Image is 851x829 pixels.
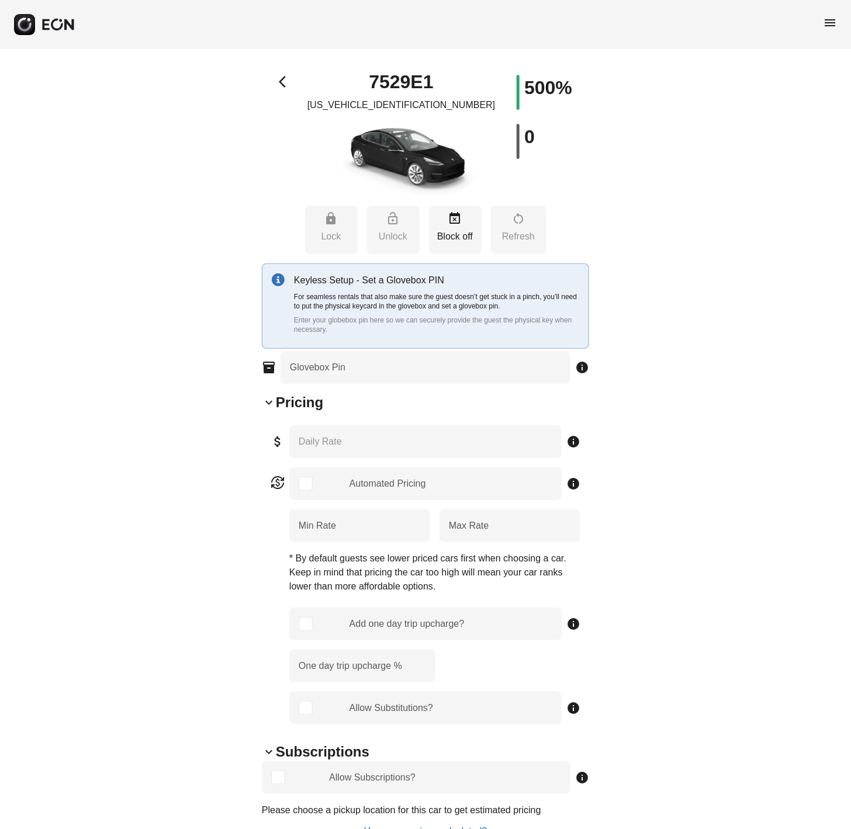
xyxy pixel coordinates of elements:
[350,617,465,631] div: Add one day trip upcharge?
[350,477,426,491] div: Automated Pricing
[448,211,462,226] span: event_busy
[435,230,476,244] p: Block off
[279,75,293,89] span: arrow_back_ios
[566,701,580,715] span: info
[524,130,535,144] h1: 0
[449,519,489,533] label: Max Rate
[307,98,496,112] p: [US_VEHICLE_IDENTIFICATION_NUMBER]
[262,360,276,374] span: inventory_2
[350,701,433,715] div: Allow Substitutions?
[271,476,285,490] span: currency_exchange
[566,435,580,449] span: info
[272,273,285,286] img: info
[566,477,580,491] span: info
[566,617,580,631] span: info
[823,16,837,30] span: menu
[320,117,483,199] img: car
[294,273,579,287] p: Keyless Setup - Set a Glovebox PIN
[299,659,402,673] label: One day trip upcharge %
[262,745,276,759] span: keyboard_arrow_down
[262,803,541,817] p: Please choose a pickup location for this car to get estimated pricing
[289,551,580,594] p: * By default guests see lower priced cars first when choosing a car. Keep in mind that pricing th...
[276,393,323,412] h2: Pricing
[575,771,589,785] span: info
[262,396,276,410] span: keyboard_arrow_down
[575,360,589,374] span: info
[276,743,369,761] h2: Subscriptions
[294,315,579,334] p: Enter your globebox pin here so we can securely provide the guest the physical key when necessary.
[524,81,572,95] h1: 500%
[290,360,345,374] label: Glovebox Pin
[299,519,336,533] label: Min Rate
[294,292,579,311] p: For seamless rentals that also make sure the guest doesn’t get stuck in a pinch, you’ll need to p...
[429,206,482,254] button: Block off
[369,75,433,89] h1: 7529E1
[329,771,416,785] div: Allow Subscriptions?
[271,435,285,449] span: attach_money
